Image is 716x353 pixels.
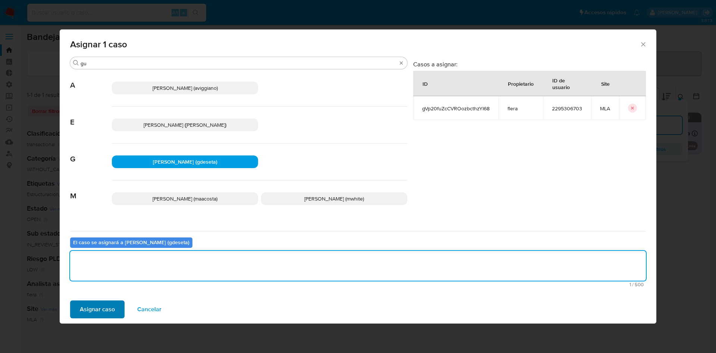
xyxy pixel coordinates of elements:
[552,105,582,112] span: 2295306703
[112,192,258,205] div: [PERSON_NAME] (maacosta)
[592,75,619,92] div: Site
[70,300,125,318] button: Asignar caso
[261,192,407,205] div: [PERSON_NAME] (mwhite)
[413,60,646,68] h3: Casos a asignar:
[112,119,258,131] div: [PERSON_NAME] ([PERSON_NAME])
[112,82,258,94] div: [PERSON_NAME] (aviggiano)
[600,105,610,112] span: MLA
[640,41,646,47] button: Cerrar ventana
[304,195,364,202] span: [PERSON_NAME] (mwhite)
[60,29,656,324] div: assign-modal
[70,180,112,201] span: M
[137,301,161,318] span: Cancelar
[128,300,171,318] button: Cancelar
[70,107,112,127] span: E
[153,195,217,202] span: [PERSON_NAME] (maacosta)
[81,60,397,67] input: Buscar analista
[72,282,644,287] span: Máximo 500 caracteres
[153,84,218,92] span: [PERSON_NAME] (aviggiano)
[80,301,115,318] span: Asignar caso
[628,104,637,113] button: icon-button
[73,60,79,66] button: Buscar
[70,144,112,164] span: G
[422,105,490,112] span: gVp20fuZcCVROozbcthzYI68
[543,71,591,96] div: ID de usuario
[508,105,534,112] span: flera
[153,158,217,166] span: [PERSON_NAME] (gdeseta)
[70,40,640,49] span: Asignar 1 caso
[112,155,258,168] div: [PERSON_NAME] (gdeseta)
[414,75,437,92] div: ID
[499,75,543,92] div: Propietario
[73,239,189,246] b: El caso se asignará a [PERSON_NAME] (gdeseta)
[398,60,404,66] button: Borrar
[70,70,112,90] span: A
[144,121,226,129] span: [PERSON_NAME] ([PERSON_NAME])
